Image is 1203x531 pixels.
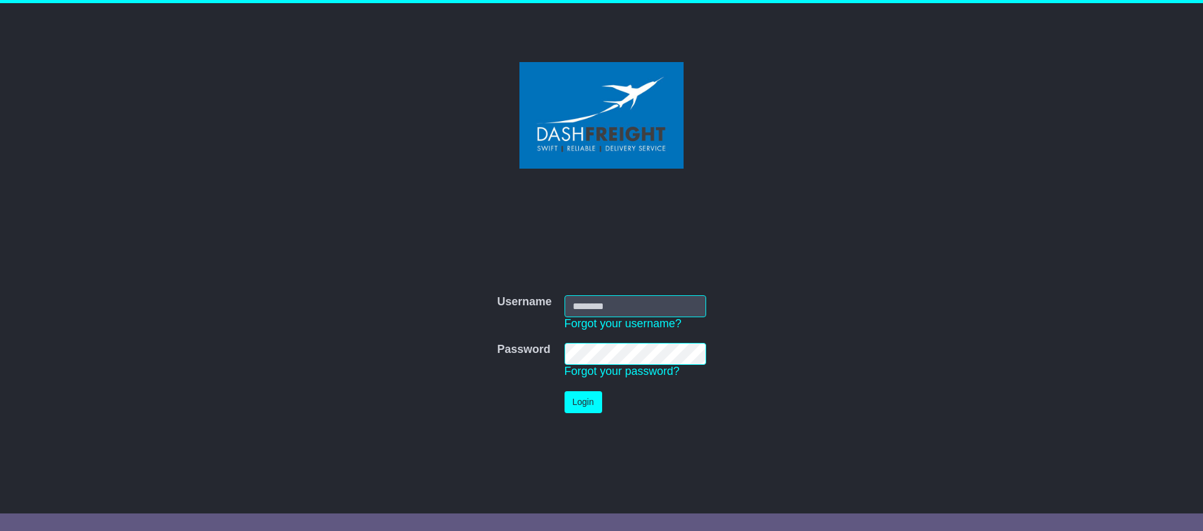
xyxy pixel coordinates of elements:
label: Password [497,343,550,357]
label: Username [497,295,551,309]
a: Forgot your password? [565,365,680,377]
img: Dash Freight [519,62,684,169]
button: Login [565,391,602,413]
a: Forgot your username? [565,317,682,330]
